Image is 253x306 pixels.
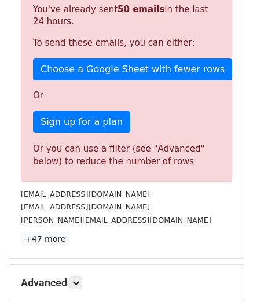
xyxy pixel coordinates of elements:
[21,190,150,198] small: [EMAIL_ADDRESS][DOMAIN_NAME]
[33,111,130,133] a: Sign up for a plan
[21,232,69,246] a: +47 more
[33,37,220,49] p: To send these emails, you can either:
[33,90,220,102] p: Or
[33,58,232,80] a: Choose a Google Sheet with fewer rows
[33,142,220,168] div: Or you can use a filter (see "Advanced" below) to reduce the number of rows
[21,276,232,289] h5: Advanced
[21,202,150,211] small: [EMAIL_ADDRESS][DOMAIN_NAME]
[118,4,164,14] strong: 50 emails
[195,250,253,306] iframe: Chat Widget
[21,216,211,224] small: [PERSON_NAME][EMAIL_ADDRESS][DOMAIN_NAME]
